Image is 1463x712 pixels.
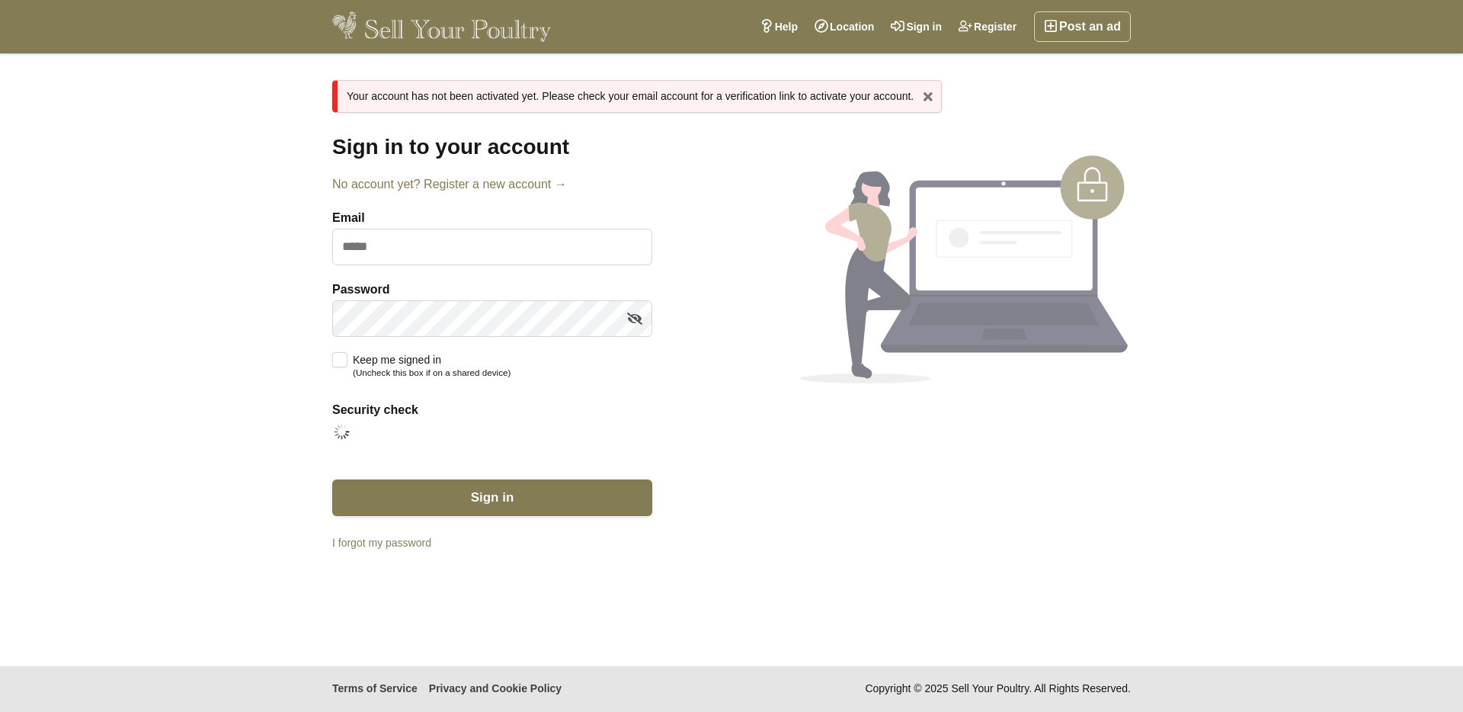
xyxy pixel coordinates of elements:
img: Sell Your Poultry [332,11,551,42]
a: Post an ad [1034,11,1131,42]
label: Security check [332,401,652,419]
label: Keep me signed in [332,352,511,379]
a: Help [751,11,806,42]
a: Terms of Service [332,682,418,695]
a: Sign in [882,11,950,42]
a: Privacy and Cookie Policy [429,682,562,695]
h1: Sign in to your account [332,134,652,160]
div: Your account has not been activated yet. Please check your email account for a verification link ... [332,80,942,113]
label: Email [332,209,652,227]
small: (Uncheck this box if on a shared device) [353,367,511,377]
span: Sign in [471,490,514,505]
a: Register [950,11,1025,42]
a: Location [806,11,882,42]
span: Copyright © 2025 Sell Your Poultry. All Rights Reserved. [865,682,1131,701]
a: No account yet? Register a new account → [332,175,652,194]
button: Sign in [332,479,652,516]
a: Show/hide password [623,307,646,330]
a: x [917,85,940,107]
a: I forgot my password [332,535,652,551]
label: Password [332,281,652,299]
